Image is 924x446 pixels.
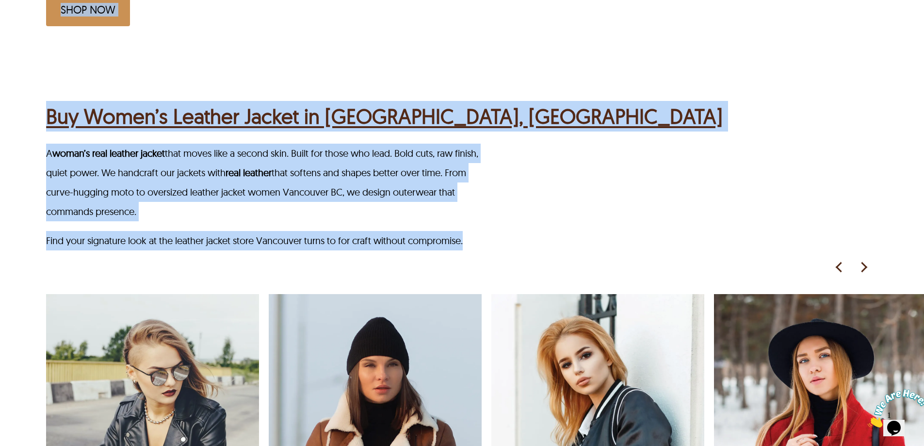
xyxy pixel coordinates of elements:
[46,101,723,132] a: Buy Women’s Leather Jacket in [GEOGRAPHIC_DATA], [GEOGRAPHIC_DATA]
[864,385,924,431] iframe: chat widget
[52,147,165,159] a: woman’s real leather jacket
[4,4,8,12] span: 1
[46,144,485,221] p: A that moves like a second skin. Built for those who lead. Bold cuts, raw finish, quiet power. We...
[46,231,485,250] p: Find your signature look at the leather jacket store Vancouver turns to for craft without comprom...
[832,260,846,275] img: left-arrow-icon
[46,101,723,132] div: Buy Women’s Leather Jacket in Vancouver, BC
[4,4,64,42] img: Chat attention grabber
[226,166,272,179] a: real leather
[856,260,871,275] img: right-arrow-icon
